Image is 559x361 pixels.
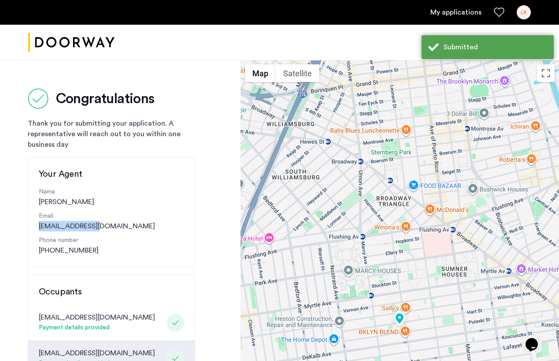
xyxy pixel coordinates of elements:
div: Thank you for submitting your application. A representative will reach out to you within one busi... [28,118,195,150]
h3: Occupants [39,286,184,298]
p: Name [39,187,184,197]
button: Show street map [245,64,276,82]
div: LR [517,5,531,19]
button: Show satellite imagery [276,64,319,82]
a: [EMAIL_ADDRESS][DOMAIN_NAME] [39,221,155,231]
a: Cazamio logo [28,26,115,59]
div: Submitted [444,42,547,52]
h3: Your Agent [39,168,184,180]
div: [PERSON_NAME] [39,187,184,207]
button: Toggle fullscreen view [537,64,555,82]
a: My application [430,7,481,18]
a: [PHONE_NUMBER] [39,245,99,256]
p: Phone number [39,236,184,245]
img: logo [28,26,115,59]
a: Favorites [494,7,504,18]
h2: Congratulations [56,90,155,108]
p: Email [39,212,184,221]
div: [EMAIL_ADDRESS][DOMAIN_NAME] [39,312,155,323]
iframe: chat widget [522,326,550,352]
div: Payment details provided [39,323,155,333]
div: [EMAIL_ADDRESS][DOMAIN_NAME] [39,348,155,358]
